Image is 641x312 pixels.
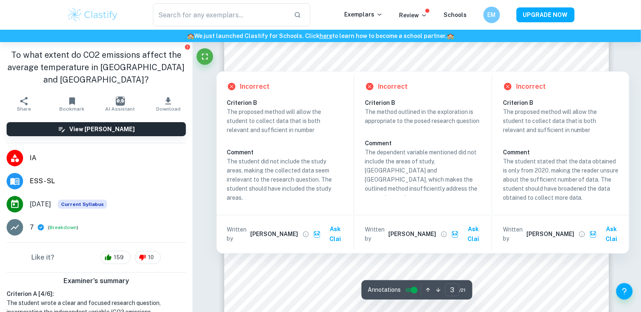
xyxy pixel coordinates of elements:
p: The student did not include the study areas, making the collected data seem irrelevant to the res... [227,157,343,202]
button: View full profile [300,229,312,240]
span: AI Assistant [106,106,135,112]
input: Search for any exemplars... [153,3,288,26]
img: clai.svg [451,231,459,239]
button: View full profile [438,229,450,240]
h6: Criterion B [227,98,350,107]
button: View [PERSON_NAME] [7,122,186,136]
span: 🏫 [447,33,454,39]
img: clai.svg [313,231,321,239]
span: Share [17,106,31,112]
p: Exemplars [345,10,383,19]
p: Written by [503,225,525,243]
span: [DATE] [30,199,51,209]
button: Breakdown [49,224,77,231]
img: AI Assistant [116,97,125,106]
div: 159 [101,251,131,264]
span: 🏫 [187,33,194,39]
h1: To what extent do CO2 emissions affect the average temperature in [GEOGRAPHIC_DATA] and [GEOGRAPH... [7,49,186,86]
div: This exemplar is based on the current syllabus. Feel free to refer to it for inspiration/ideas wh... [58,200,107,209]
button: Report issue [185,44,191,50]
h6: Incorrect [516,82,546,92]
h6: Comment [503,148,619,157]
button: Download [144,92,193,116]
a: Schools [444,12,467,18]
p: The student stated that the data obtained is only from 2020, making the reader unsure about the s... [503,157,619,202]
h6: [PERSON_NAME] [251,230,298,239]
p: The proposed method will allow the student to collect data that is both relevant and sufficient i... [227,107,343,135]
div: 10 [135,251,161,264]
h6: View [PERSON_NAME] [69,125,135,134]
p: The method outlined in the exploration is appropriate to the posed research question [365,107,481,125]
img: clai.svg [589,231,597,239]
span: 159 [109,253,128,262]
h6: Examiner's summary [3,276,189,286]
button: Ask Clai [450,222,488,247]
span: / 21 [460,286,466,294]
h6: Criterion A [ 4 / 6 ]: [7,289,186,298]
p: Written by [227,225,249,243]
button: AI Assistant [96,92,144,116]
h6: [PERSON_NAME] [527,230,575,239]
p: 7 [30,222,34,232]
button: UPGRADE NOW [517,7,575,22]
h6: Like it? [31,253,54,262]
span: IA [30,153,186,163]
button: EM [484,7,500,23]
button: Help and Feedback [616,283,633,300]
button: Ask Clai [312,222,350,247]
button: Fullscreen [197,48,213,65]
button: Bookmark [48,92,96,116]
span: Bookmark [59,106,85,112]
h6: Comment [365,139,481,148]
h6: Incorrect [240,82,270,92]
a: here [319,33,332,39]
h6: We just launched Clastify for Schools. Click to learn how to become a school partner. [2,31,639,40]
span: 10 [143,253,158,262]
span: ESS - SL [30,176,186,186]
span: Current Syllabus [58,200,107,209]
span: ( ) [48,224,78,232]
p: Review [399,11,427,20]
button: Ask Clai [588,222,626,247]
span: Download [156,106,181,112]
h6: EM [487,10,496,19]
h6: Criterion B [365,98,488,107]
span: Annotations [368,286,401,294]
h6: Criterion B [503,98,626,107]
p: The proposed method will allow the student to collect data that is both relevant and sufficient i... [503,107,619,135]
h6: Incorrect [378,82,408,92]
img: Clastify logo [67,7,119,23]
p: Written by [365,225,387,243]
h6: Comment [227,148,343,157]
p: The dependent variable mentioned did not include the areas of study, [GEOGRAPHIC_DATA] and [GEOGR... [365,148,481,202]
button: View full profile [576,229,588,240]
h6: [PERSON_NAME] [389,230,437,239]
